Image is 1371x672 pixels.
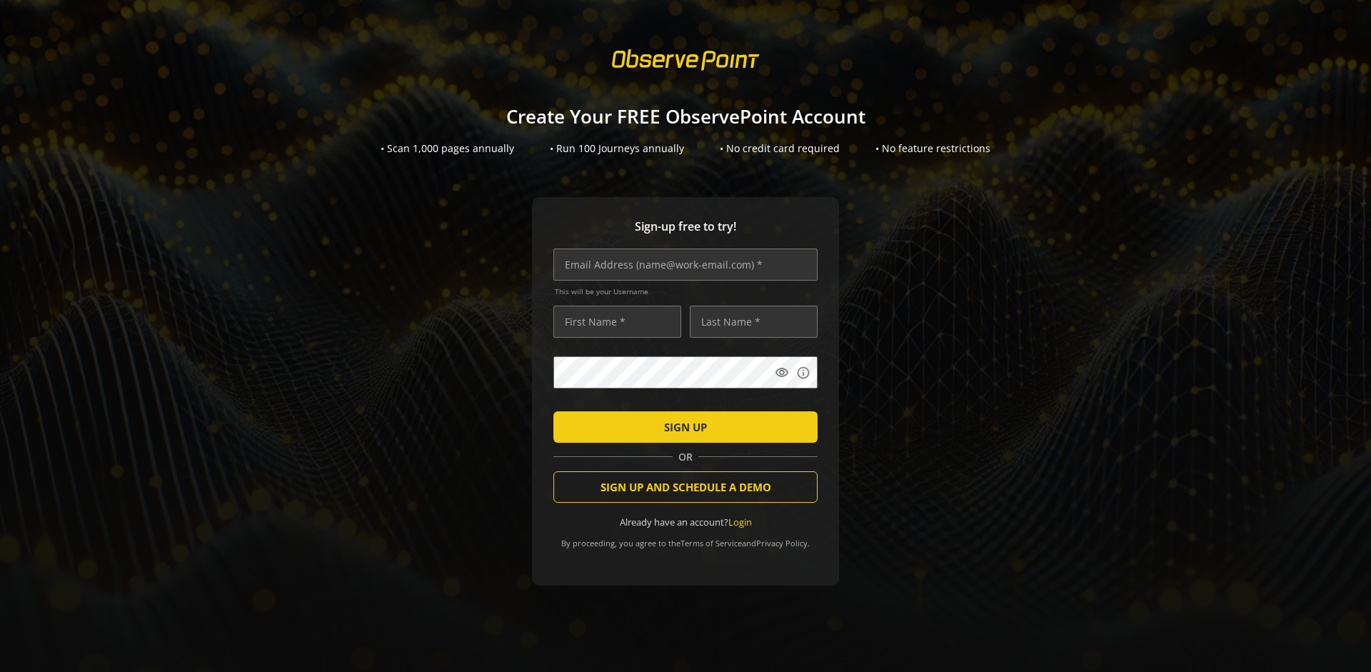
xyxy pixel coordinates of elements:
input: Last Name * [690,306,818,338]
span: SIGN UP AND SCHEDULE A DEMO [601,474,771,500]
button: SIGN UP AND SCHEDULE A DEMO [553,471,818,503]
div: • Scan 1,000 pages annually [381,141,514,156]
mat-icon: visibility [775,366,789,380]
input: First Name * [553,306,681,338]
mat-icon: info [796,366,810,380]
span: This will be your Username [555,286,818,296]
div: Already have an account? [553,516,818,529]
input: Email Address (name@work-email.com) * [553,249,818,281]
span: OR [673,450,698,464]
div: By proceeding, you agree to the and . [553,528,818,548]
a: Login [728,516,752,528]
span: SIGN UP [664,414,707,440]
a: Terms of Service [681,538,742,548]
button: SIGN UP [553,411,818,443]
a: Privacy Policy [756,538,808,548]
span: Sign-up free to try! [553,219,818,235]
div: • No credit card required [720,141,840,156]
div: • Run 100 Journeys annually [550,141,684,156]
div: • No feature restrictions [875,141,990,156]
